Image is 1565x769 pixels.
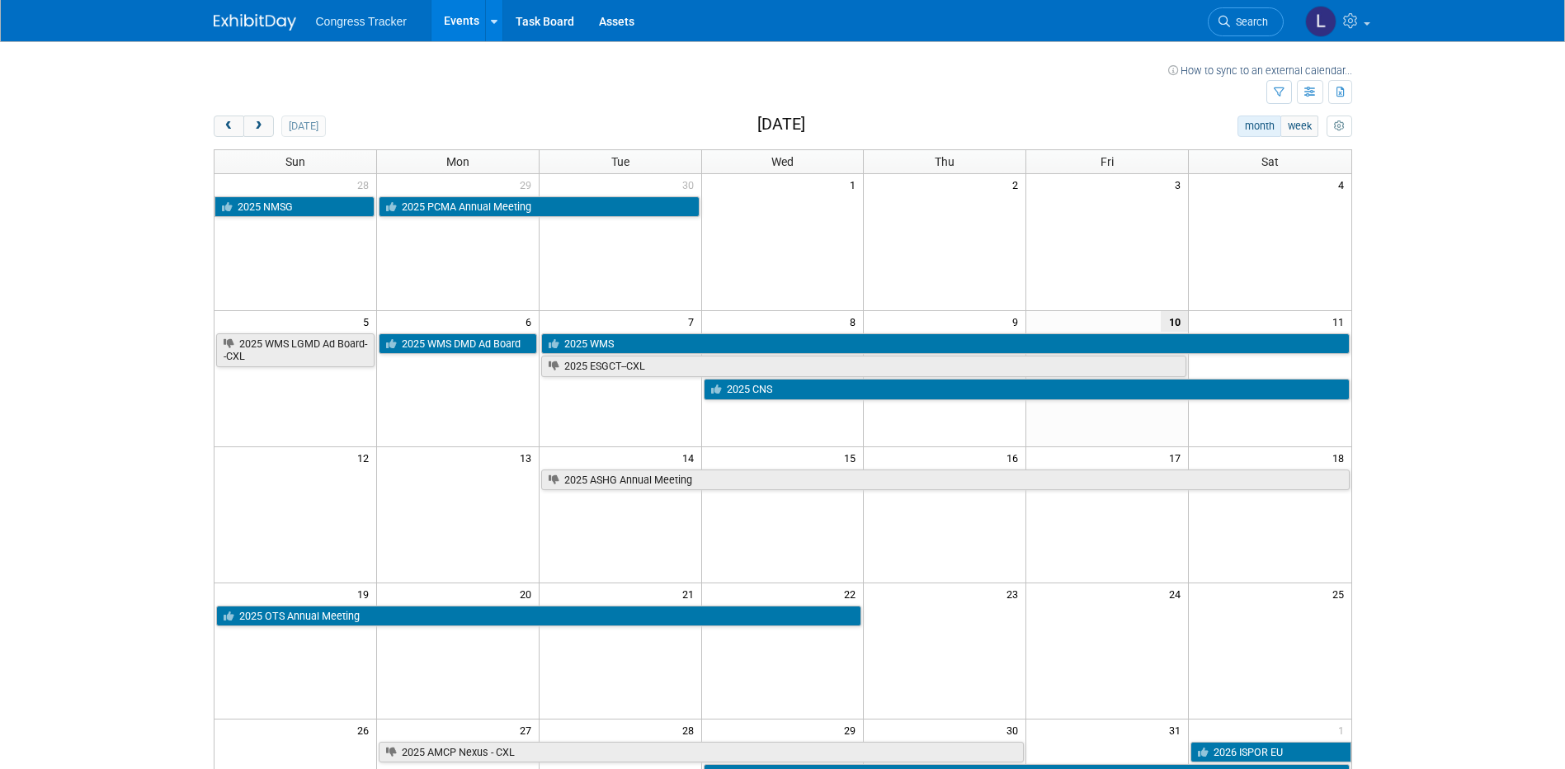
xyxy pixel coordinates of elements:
[518,174,539,195] span: 29
[379,742,1024,763] a: 2025 AMCP Nexus - CXL
[541,356,1186,377] a: 2025 ESGCT--CXL
[681,719,701,740] span: 28
[1161,311,1188,332] span: 10
[214,196,375,218] a: 2025 NMSG
[356,174,376,195] span: 28
[541,333,1350,355] a: 2025 WMS
[1005,719,1025,740] span: 30
[356,719,376,740] span: 26
[611,155,629,168] span: Tue
[446,155,469,168] span: Mon
[316,15,407,28] span: Congress Tracker
[518,447,539,468] span: 13
[1167,719,1188,740] span: 31
[214,14,296,31] img: ExhibitDay
[1101,155,1114,168] span: Fri
[686,311,701,332] span: 7
[704,379,1350,400] a: 2025 CNS
[1331,447,1351,468] span: 18
[935,155,955,168] span: Thu
[1334,121,1345,132] i: Personalize Calendar
[518,583,539,604] span: 20
[285,155,305,168] span: Sun
[1005,447,1025,468] span: 16
[1305,6,1336,37] img: Lynne McPherson
[1011,174,1025,195] span: 2
[1011,311,1025,332] span: 9
[356,583,376,604] span: 19
[216,333,375,367] a: 2025 WMS LGMD Ad Board--CXL
[243,116,274,137] button: next
[681,174,701,195] span: 30
[518,719,539,740] span: 27
[216,606,862,627] a: 2025 OTS Annual Meeting
[848,174,863,195] span: 1
[1327,116,1351,137] button: myCustomButton
[1331,311,1351,332] span: 11
[1237,116,1281,137] button: month
[281,116,325,137] button: [DATE]
[1190,742,1351,763] a: 2026 ISPOR EU
[1168,64,1352,77] a: How to sync to an external calendar...
[1208,7,1284,36] a: Search
[1336,174,1351,195] span: 4
[681,583,701,604] span: 21
[757,116,805,134] h2: [DATE]
[1261,155,1279,168] span: Sat
[1280,116,1318,137] button: week
[379,333,537,355] a: 2025 WMS DMD Ad Board
[379,196,700,218] a: 2025 PCMA Annual Meeting
[771,155,794,168] span: Wed
[1167,583,1188,604] span: 24
[214,116,244,137] button: prev
[842,583,863,604] span: 22
[1336,719,1351,740] span: 1
[1173,174,1188,195] span: 3
[1331,583,1351,604] span: 25
[361,311,376,332] span: 5
[1230,16,1268,28] span: Search
[842,719,863,740] span: 29
[524,311,539,332] span: 6
[356,447,376,468] span: 12
[1005,583,1025,604] span: 23
[842,447,863,468] span: 15
[1167,447,1188,468] span: 17
[541,469,1350,491] a: 2025 ASHG Annual Meeting
[848,311,863,332] span: 8
[681,447,701,468] span: 14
